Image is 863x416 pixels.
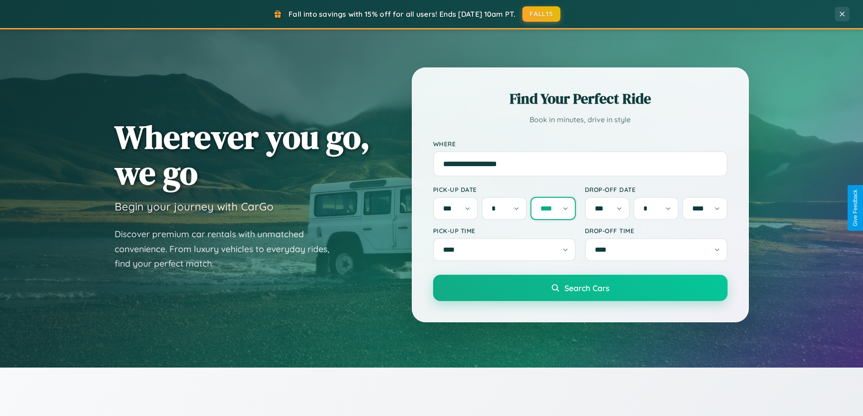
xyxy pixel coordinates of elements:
label: Pick-up Time [433,227,576,234]
label: Drop-off Time [585,227,728,234]
div: Give Feedback [852,190,858,226]
label: Pick-up Date [433,186,576,193]
h1: Wherever you go, we go [115,119,370,191]
h3: Begin your journey with CarGo [115,200,274,213]
label: Drop-off Date [585,186,728,193]
button: FALL15 [522,6,560,22]
p: Book in minutes, drive in style [433,113,728,126]
button: Search Cars [433,275,728,301]
span: Fall into savings with 15% off for all users! Ends [DATE] 10am PT. [289,10,516,19]
h2: Find Your Perfect Ride [433,89,728,109]
span: Search Cars [564,283,609,293]
label: Where [433,140,728,148]
p: Discover premium car rentals with unmatched convenience. From luxury vehicles to everyday rides, ... [115,227,341,271]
